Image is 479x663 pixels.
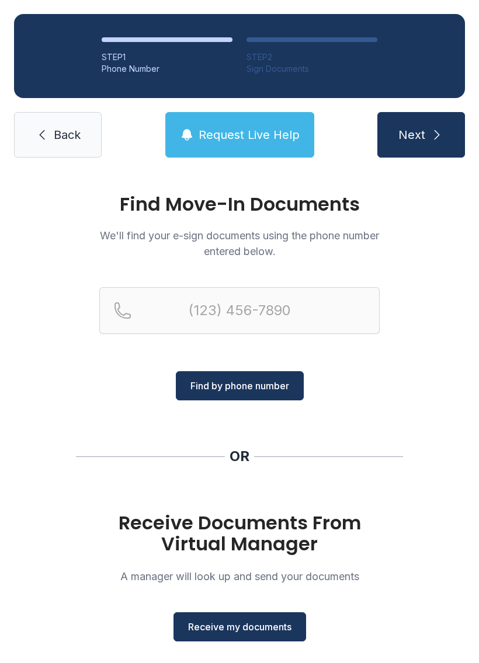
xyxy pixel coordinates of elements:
[54,127,81,143] span: Back
[102,63,232,75] div: Phone Number
[99,287,380,334] input: Reservation phone number
[99,228,380,259] p: We'll find your e-sign documents using the phone number entered below.
[99,568,380,584] p: A manager will look up and send your documents
[199,127,300,143] span: Request Live Help
[230,447,249,466] div: OR
[190,379,289,393] span: Find by phone number
[247,63,377,75] div: Sign Documents
[188,620,291,634] span: Receive my documents
[99,195,380,214] h1: Find Move-In Documents
[99,512,380,554] h1: Receive Documents From Virtual Manager
[398,127,425,143] span: Next
[247,51,377,63] div: STEP 2
[102,51,232,63] div: STEP 1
